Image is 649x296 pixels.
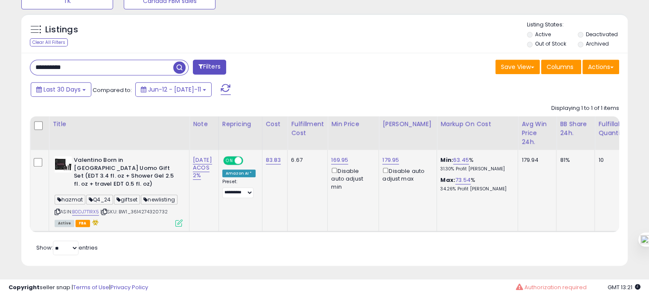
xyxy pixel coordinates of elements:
[551,104,619,112] div: Displaying 1 to 1 of 1 items
[535,31,551,38] label: Active
[224,157,235,164] span: ON
[331,120,375,129] div: Min Price
[495,60,540,74] button: Save View
[148,85,201,94] span: Jun-12 - [DATE]-11
[535,40,566,47] label: Out of Stock
[440,186,511,192] p: 34.26% Profit [PERSON_NAME]
[440,176,455,184] b: Max:
[44,85,81,94] span: Last 30 Days
[382,156,399,164] a: 179.95
[86,195,113,204] span: Q4_24
[560,156,588,164] div: 81%
[52,120,186,129] div: Title
[541,60,581,74] button: Columns
[331,156,348,164] a: 169.95
[193,120,215,129] div: Note
[36,244,98,252] span: Show: entries
[266,156,281,164] a: 83.83
[440,156,511,172] div: %
[222,179,256,198] div: Preset:
[291,156,321,164] div: 6.67
[382,120,433,129] div: [PERSON_NAME]
[598,120,628,138] div: Fulfillable Quantity
[135,82,212,97] button: Jun-12 - [DATE]-11
[437,116,518,150] th: The percentage added to the cost of goods (COGS) that forms the calculator for Min & Max prices.
[242,157,256,164] span: OFF
[291,120,324,138] div: Fulfillment Cost
[527,21,628,29] p: Listing States:
[72,208,99,216] a: B0DJ7T1RX5
[382,166,430,183] div: Disable auto adjust max
[521,120,553,147] div: Avg Win Price 24h.
[585,40,608,47] label: Archived
[547,63,573,71] span: Columns
[90,219,99,225] i: hazardous material
[73,283,109,291] a: Terms of Use
[440,120,514,129] div: Markup on Cost
[74,156,178,190] b: Valentino Born in [GEOGRAPHIC_DATA] Uomo Gift Set (EDT 3.4 fl. oz + Shower Gel 2.5 fl. oz + trave...
[111,283,148,291] a: Privacy Policy
[31,82,91,97] button: Last 30 Days
[76,220,90,227] span: FBA
[45,24,78,36] h5: Listings
[585,31,617,38] label: Deactivated
[455,176,471,184] a: 73.54
[93,86,132,94] span: Compared to:
[582,60,619,74] button: Actions
[55,220,74,227] span: All listings currently available for purchase on Amazon
[222,170,256,177] div: Amazon AI *
[440,166,511,172] p: 31.30% Profit [PERSON_NAME]
[222,120,259,129] div: Repricing
[55,156,72,172] img: 41SrHcpSMrL._SL40_.jpg
[598,156,625,164] div: 10
[30,38,68,46] div: Clear All Filters
[521,156,550,164] div: 179.94
[331,166,372,191] div: Disable auto adjust min
[608,283,640,291] span: 2025-08-11 13:21 GMT
[440,156,453,164] b: Min:
[453,156,469,164] a: 63.45
[55,195,85,204] span: hazmat
[114,195,140,204] span: giftset
[100,208,168,215] span: | SKU: BW1_3614274320732
[9,284,148,292] div: seller snap | |
[141,195,178,204] span: newlisting
[440,176,511,192] div: %
[560,120,591,138] div: BB Share 24h.
[55,156,183,226] div: ASIN:
[266,120,284,129] div: Cost
[193,60,226,75] button: Filters
[9,283,40,291] strong: Copyright
[193,156,212,180] a: [DATE] ACOS 2%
